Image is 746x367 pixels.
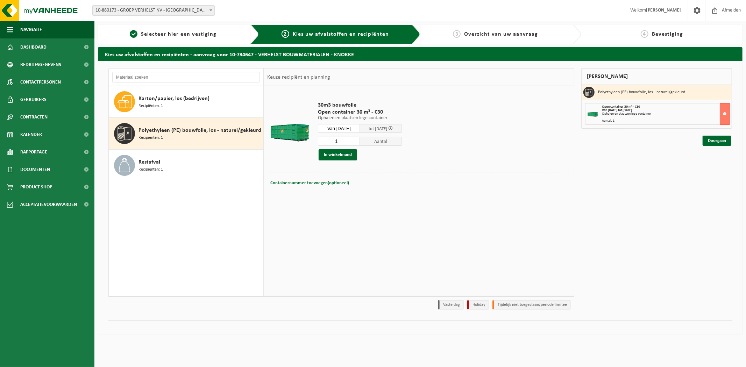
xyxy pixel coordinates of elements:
div: Aantal: 1 [602,119,730,123]
span: Restafval [138,158,160,166]
li: Vaste dag [438,300,464,310]
span: tot [DATE] [369,127,387,131]
span: Recipiënten: 1 [138,135,163,141]
span: 3 [453,30,461,38]
button: Karton/papier, los (bedrijven) Recipiënten: 1 [109,86,263,118]
h2: Kies uw afvalstoffen en recipiënten - aanvraag voor 10-734647 - VERHELST BOUWMATERIALEN - KNOKKE [98,47,743,61]
span: 4 [641,30,648,38]
span: Karton/papier, los (bedrijven) [138,94,209,103]
div: Keuze recipiënt en planning [264,69,334,86]
p: Ophalen en plaatsen lege container [318,116,402,121]
button: In winkelmand [319,149,357,160]
span: 30m3 bouwfolie [318,102,402,109]
span: Product Shop [20,178,52,196]
span: 10-880173 - GROEP VERHELST NV - OOSTENDE [93,6,214,15]
span: Dashboard [20,38,47,56]
span: Contactpersonen [20,73,61,91]
input: Materiaal zoeken [112,72,260,82]
h3: Polyethyleen (PE) bouwfolie, los - naturel/gekleurd [598,87,685,98]
span: 10-880173 - GROEP VERHELST NV - OOSTENDE [92,5,215,16]
a: 1Selecteer hier een vestiging [101,30,245,38]
span: Bedrijfsgegevens [20,56,61,73]
span: Documenten [20,161,50,178]
span: Selecteer hier een vestiging [141,31,216,37]
span: Contracten [20,108,48,126]
div: [PERSON_NAME] [581,68,732,85]
span: Acceptatievoorwaarden [20,196,77,213]
span: Recipiënten: 1 [138,166,163,173]
strong: Van [DATE] tot [DATE] [602,108,632,112]
button: Polyethyleen (PE) bouwfolie, los - naturel/gekleurd Recipiënten: 1 [109,118,263,150]
li: Tijdelijk niet toegestaan/période limitée [492,300,571,310]
button: Containernummer toevoegen(optioneel) [270,178,350,188]
span: Polyethyleen (PE) bouwfolie, los - naturel/gekleurd [138,126,261,135]
strong: [PERSON_NAME] [646,8,681,13]
button: Restafval Recipiënten: 1 [109,150,263,181]
span: Containernummer toevoegen(optioneel) [270,181,349,185]
span: 1 [130,30,137,38]
span: Kies uw afvalstoffen en recipiënten [293,31,389,37]
span: Open container 30 m³ - C30 [602,105,640,109]
span: Recipiënten: 1 [138,103,163,109]
span: Gebruikers [20,91,47,108]
span: Navigatie [20,21,42,38]
span: 2 [282,30,289,38]
a: Doorgaan [703,136,731,146]
span: Rapportage [20,143,47,161]
input: Selecteer datum [318,124,360,133]
span: Overzicht van uw aanvraag [464,31,538,37]
li: Holiday [467,300,489,310]
span: Aantal [360,137,402,146]
span: Open container 30 m³ - C30 [318,109,402,116]
span: Kalender [20,126,42,143]
span: Bevestiging [652,31,683,37]
div: Ophalen en plaatsen lege container [602,112,730,116]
